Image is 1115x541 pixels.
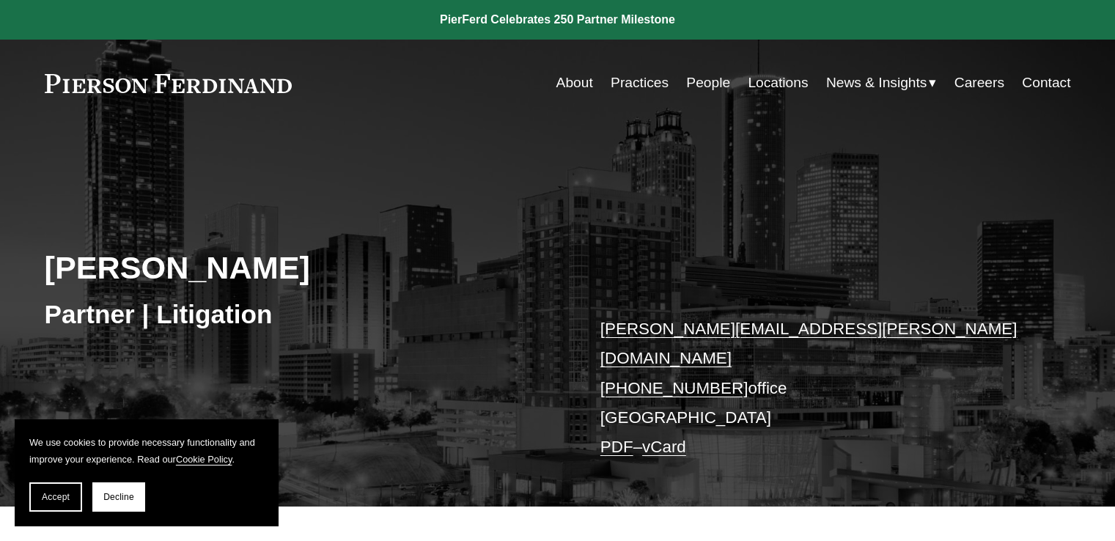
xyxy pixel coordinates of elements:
[1022,69,1070,97] a: Contact
[600,320,1018,367] a: [PERSON_NAME][EMAIL_ADDRESS][PERSON_NAME][DOMAIN_NAME]
[600,379,748,397] a: [PHONE_NUMBER]
[103,492,134,502] span: Decline
[29,482,82,512] button: Accept
[642,438,686,456] a: vCard
[686,69,730,97] a: People
[29,434,264,468] p: We use cookies to provide necessary functionality and improve your experience. Read our .
[600,438,633,456] a: PDF
[600,314,1028,463] p: office [GEOGRAPHIC_DATA] –
[748,69,808,97] a: Locations
[954,69,1004,97] a: Careers
[826,69,937,97] a: folder dropdown
[826,70,927,96] span: News & Insights
[611,69,669,97] a: Practices
[45,298,558,331] h3: Partner | Litigation
[45,249,558,287] h2: [PERSON_NAME]
[42,492,70,502] span: Accept
[15,419,279,526] section: Cookie banner
[556,69,593,97] a: About
[92,482,145,512] button: Decline
[176,454,232,465] a: Cookie Policy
